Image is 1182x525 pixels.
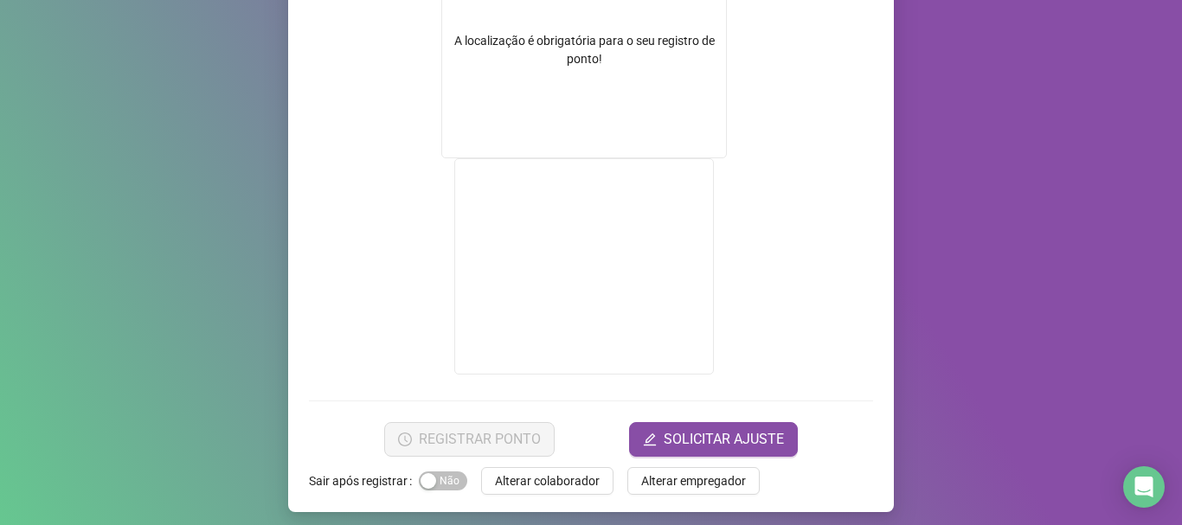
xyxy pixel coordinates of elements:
[481,467,613,495] button: Alterar colaborador
[309,467,419,495] label: Sair após registrar
[495,471,600,490] span: Alterar colaborador
[664,429,784,450] span: SOLICITAR AJUSTE
[442,32,726,68] div: A localização é obrigatória para o seu registro de ponto!
[629,422,798,457] button: editSOLICITAR AJUSTE
[627,467,760,495] button: Alterar empregador
[643,432,657,446] span: edit
[641,471,746,490] span: Alterar empregador
[384,422,555,457] button: REGISTRAR PONTO
[1123,466,1165,508] div: Open Intercom Messenger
